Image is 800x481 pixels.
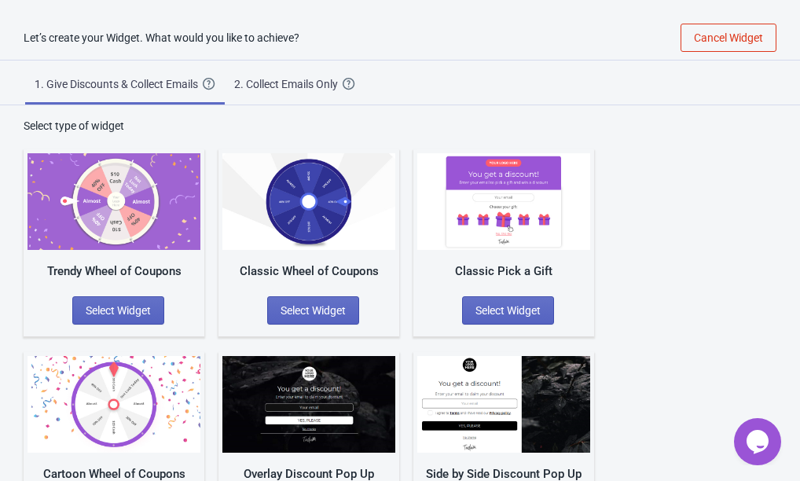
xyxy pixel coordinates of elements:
button: Select Widget [72,296,164,325]
div: Classic Pick a Gift [417,263,590,281]
div: Trendy Wheel of Coupons [28,263,200,281]
img: full_screen_popup.jpg [222,356,395,453]
span: Select Widget [475,304,541,317]
div: Classic Wheel of Coupons [222,263,395,281]
img: trendy_game.png [28,153,200,250]
div: 2. Collect Emails Only [234,76,343,92]
span: Cancel Widget [694,31,763,44]
div: 1. Give Discounts & Collect Emails [35,76,203,92]
span: Select Widget [86,304,151,317]
img: classic_game.jpg [222,153,395,250]
img: cartoon_game.jpg [28,356,200,453]
img: regular_popup.jpg [417,356,590,453]
button: Select Widget [462,296,554,325]
img: gift_game.jpg [417,153,590,250]
iframe: chat widget [734,418,784,465]
div: Select type of widget [24,118,776,134]
span: Select Widget [281,304,346,317]
button: Select Widget [267,296,359,325]
button: Cancel Widget [681,24,776,52]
